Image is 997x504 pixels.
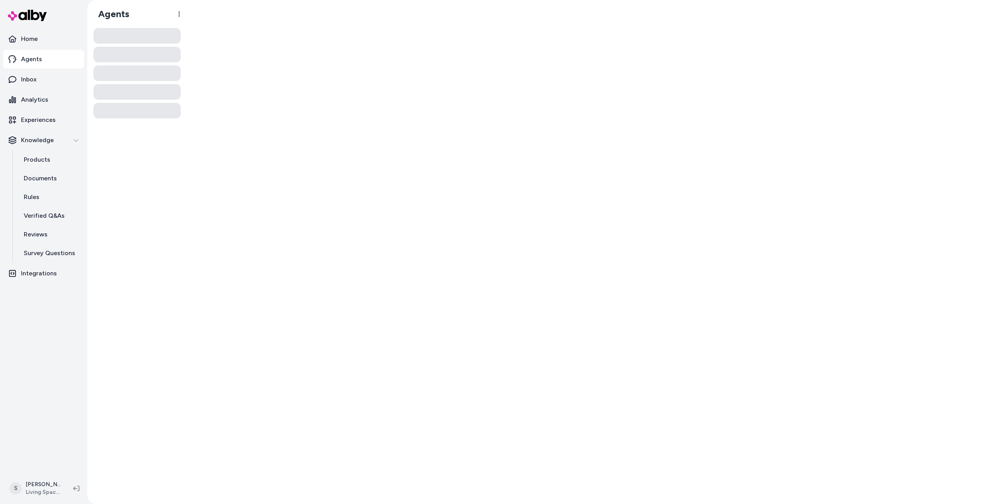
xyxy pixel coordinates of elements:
[21,95,48,104] p: Analytics
[24,174,57,183] p: Documents
[3,264,84,283] a: Integrations
[3,111,84,129] a: Experiences
[16,206,84,225] a: Verified Q&As
[3,70,84,89] a: Inbox
[3,50,84,69] a: Agents
[24,192,39,202] p: Rules
[3,90,84,109] a: Analytics
[24,211,65,220] p: Verified Q&As
[21,115,56,125] p: Experiences
[26,481,61,488] p: [PERSON_NAME]
[92,8,129,20] h1: Agents
[21,55,42,64] p: Agents
[8,10,47,21] img: alby Logo
[24,248,75,258] p: Survey Questions
[24,155,50,164] p: Products
[21,75,37,84] p: Inbox
[16,169,84,188] a: Documents
[24,230,48,239] p: Reviews
[16,150,84,169] a: Products
[5,476,67,501] button: S[PERSON_NAME]Living Spaces
[26,488,61,496] span: Living Spaces
[3,30,84,48] a: Home
[16,188,84,206] a: Rules
[3,131,84,150] button: Knowledge
[16,244,84,263] a: Survey Questions
[16,225,84,244] a: Reviews
[21,269,57,278] p: Integrations
[21,136,54,145] p: Knowledge
[9,482,22,495] span: S
[21,34,38,44] p: Home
